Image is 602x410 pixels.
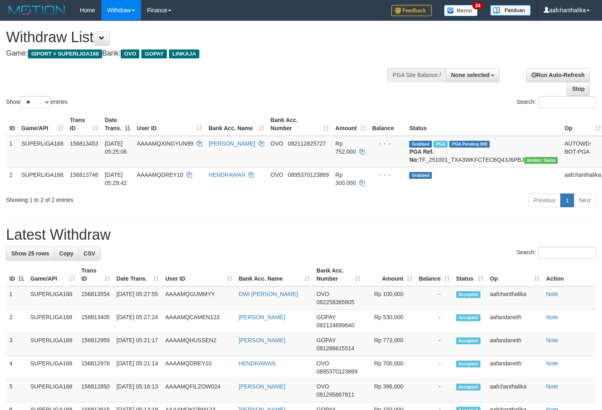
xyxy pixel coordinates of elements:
[6,379,27,402] td: 5
[235,263,313,286] th: Bank Acc. Name: activate to sort column ascending
[528,193,561,207] a: Previous
[162,310,235,333] td: AAAAMQCAMEN123
[456,337,480,344] span: Accepted
[316,368,357,375] span: Copy 0895370123869 to clipboard
[487,333,543,356] td: aafandaneth
[288,140,326,147] span: Copy 082112825727 to clipboard
[6,49,393,58] h4: Game: Bank:
[239,291,298,297] a: DWI [PERSON_NAME]
[409,172,432,179] span: Grabbed
[18,167,67,190] td: SUPERLIGA168
[409,141,432,148] span: Grabbed
[209,172,245,178] a: HENDRAWAN
[546,360,558,367] a: Note
[560,193,574,207] a: 1
[364,286,416,310] td: Rp 100,000
[456,314,480,321] span: Accepted
[456,361,480,367] span: Accepted
[239,383,285,390] a: [PERSON_NAME]
[78,286,113,310] td: 156813554
[332,113,369,136] th: Amount: activate to sort column ascending
[416,333,453,356] td: -
[6,193,245,204] div: Showing 1 to 2 of 2 entries
[6,4,68,16] img: MOTION_logo.png
[416,379,453,402] td: -
[83,250,95,257] span: CSV
[6,247,54,260] a: Show 25 rows
[27,333,78,356] td: SUPERLIGA168
[169,49,199,58] span: LINKAJA
[335,140,356,155] span: Rp 752.000
[113,263,162,286] th: Date Trans.: activate to sort column ascending
[316,322,354,328] span: Copy 082124899640 to clipboard
[567,82,590,96] a: Stop
[487,379,543,402] td: aafchanthalika
[364,356,416,379] td: Rp 700,000
[78,263,113,286] th: Trans ID: activate to sort column ascending
[316,291,329,297] span: OVO
[11,250,49,257] span: Show 25 rows
[316,383,329,390] span: OVO
[6,136,18,167] td: 1
[416,356,453,379] td: -
[6,263,27,286] th: ID: activate to sort column descending
[162,263,235,286] th: User ID: activate to sort column ascending
[6,356,27,379] td: 4
[67,113,102,136] th: Trans ID: activate to sort column ascending
[27,356,78,379] td: SUPERLIGA168
[364,263,416,286] th: Amount: activate to sort column ascending
[456,384,480,391] span: Accepted
[267,113,332,136] th: Bank Acc. Number: activate to sort column ascending
[372,140,403,148] div: - - -
[162,286,235,310] td: AAAAMQGUMMYY
[316,360,329,367] span: OVO
[271,140,283,147] span: OVO
[205,113,267,136] th: Bank Acc. Name: activate to sort column ascending
[137,172,183,178] span: AAAAMQDREY10
[543,263,596,286] th: Action
[54,247,79,260] a: Copy
[102,113,134,136] th: Date Trans.: activate to sort column descending
[78,247,100,260] a: CSV
[28,49,102,58] span: ISPORT > SUPERLIGA168
[162,379,235,402] td: AAAAMQFILZOW024
[27,310,78,333] td: SUPERLIGA168
[446,68,500,82] button: None selected
[162,356,235,379] td: AAAAMQDREY10
[59,250,73,257] span: Copy
[546,291,558,297] a: Note
[78,310,113,333] td: 156813405
[369,113,406,136] th: Balance
[113,356,162,379] td: [DATE] 05:21:14
[387,68,446,82] div: PGA Site Balance /
[6,96,68,108] label: Show entries
[316,345,354,352] span: Copy 081286615514 to clipboard
[546,337,558,343] a: Note
[546,314,558,320] a: Note
[406,136,561,167] td: TF_251001_TXA3WKFCTECBQ43J6PBJ
[27,286,78,310] td: SUPERLIGA168
[487,286,543,310] td: aafchanthalika
[406,113,561,136] th: Status
[391,5,432,16] img: Feedback.jpg
[78,356,113,379] td: 156812976
[517,96,596,108] label: Search:
[113,286,162,310] td: [DATE] 05:27:55
[6,227,596,243] h1: Latest Withdraw
[444,5,478,16] img: Button%20Memo.svg
[316,314,335,320] span: GOPAY
[316,337,335,343] span: GOPAY
[372,171,403,179] div: - - -
[364,310,416,333] td: Rp 530,000
[6,113,18,136] th: ID
[416,263,453,286] th: Balance: activate to sort column ascending
[209,140,255,147] a: [PERSON_NAME]
[524,157,558,164] span: Vendor URL: https://trx31.1velocity.biz
[487,310,543,333] td: aafandaneth
[364,333,416,356] td: Rp 773,000
[239,337,285,343] a: [PERSON_NAME]
[105,172,127,186] span: [DATE] 05:29:42
[538,247,596,259] input: Search:
[453,263,487,286] th: Status: activate to sort column ascending
[6,333,27,356] td: 3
